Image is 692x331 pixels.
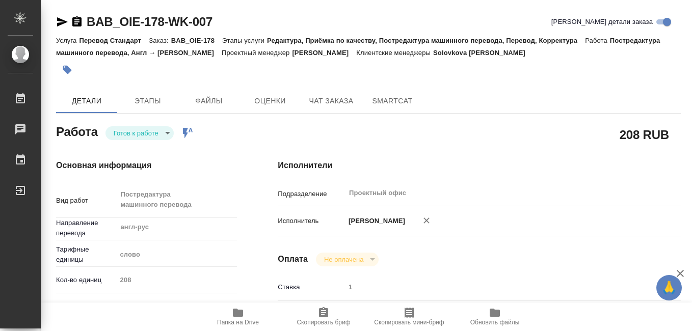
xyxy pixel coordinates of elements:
div: Готов к работе [105,126,174,140]
h4: Основная информация [56,159,237,172]
button: Скопировать ссылку для ЯМессенджера [56,16,68,28]
span: Папка на Drive [217,319,259,326]
p: Услуга [56,37,79,44]
span: Чат заказа [307,95,356,107]
p: Тарифные единицы [56,244,116,265]
span: Обновить файлы [470,319,520,326]
a: BAB_OIE-178-WK-007 [87,15,212,29]
span: Скопировать мини-бриф [374,319,444,326]
p: Направление перевода [56,218,116,238]
p: Общая тематика [56,301,116,312]
p: Клиентские менеджеры [356,49,433,57]
p: Редактура, Приёмка по качеству, Постредактура машинного перевода, Перевод, Корректура [267,37,585,44]
p: Подразделение [278,189,345,199]
input: Пустое поле [345,280,647,294]
p: Исполнитель [278,216,345,226]
p: Перевод Стандарт [79,37,149,44]
span: [PERSON_NAME] детали заказа [551,17,653,27]
span: SmartCat [368,95,417,107]
p: Работа [585,37,610,44]
button: Скопировать мини-бриф [366,302,452,331]
span: Скопировать бриф [297,319,350,326]
p: Кол-во единиц [56,275,116,285]
button: Скопировать ссылку [71,16,83,28]
h4: Оплата [278,253,308,265]
button: Готов к работе [111,129,162,137]
button: Скопировать бриф [281,302,366,331]
button: Не оплачена [321,255,366,264]
p: [PERSON_NAME] [292,49,356,57]
span: Файлы [184,95,233,107]
div: Готов к работе [316,253,379,266]
div: Техника [116,298,237,315]
span: 🙏 [660,277,678,298]
p: Вид работ [56,196,116,206]
p: Проектный менеджер [222,49,292,57]
p: Ставка [278,282,345,292]
div: слово [116,246,237,263]
button: Обновить файлы [452,302,538,331]
span: Этапы [123,95,172,107]
h2: Работа [56,122,98,140]
p: Этапы услуги [222,37,267,44]
p: Solovkova [PERSON_NAME] [433,49,533,57]
span: Детали [62,95,111,107]
h4: Исполнители [278,159,681,172]
span: Оценки [246,95,295,107]
h2: 208 RUB [620,126,669,143]
button: 🙏 [656,275,682,300]
p: [PERSON_NAME] [345,216,405,226]
button: Папка на Drive [195,302,281,331]
input: Пустое поле [116,272,237,287]
button: Добавить тэг [56,59,78,81]
button: Удалить исполнителя [415,209,438,232]
p: Заказ: [149,37,171,44]
p: BAB_OIE-178 [171,37,222,44]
